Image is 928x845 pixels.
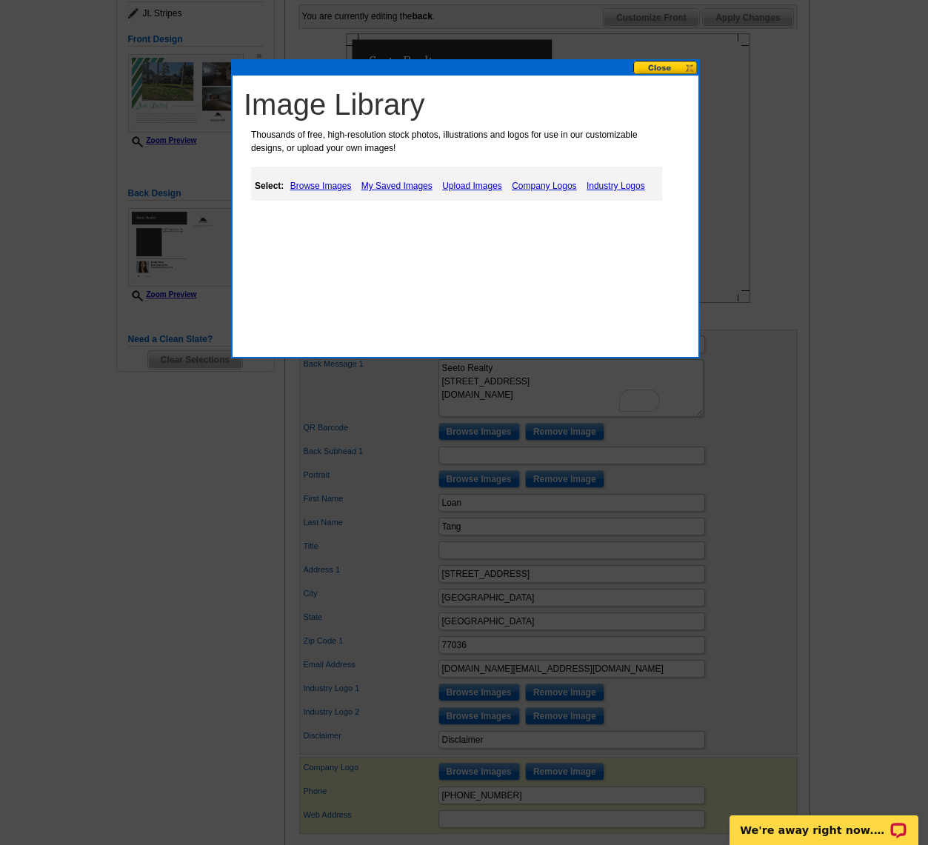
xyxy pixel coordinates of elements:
a: Browse Images [287,177,355,195]
strong: Select: [255,181,284,191]
p: Thousands of free, high-resolution stock photos, illustrations and logos for use in our customiza... [244,128,667,155]
iframe: LiveChat chat widget [720,798,928,845]
h1: Image Library [244,87,695,122]
a: Industry Logos [583,177,649,195]
a: My Saved Images [358,177,436,195]
a: Company Logos [508,177,580,195]
a: Upload Images [438,177,506,195]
